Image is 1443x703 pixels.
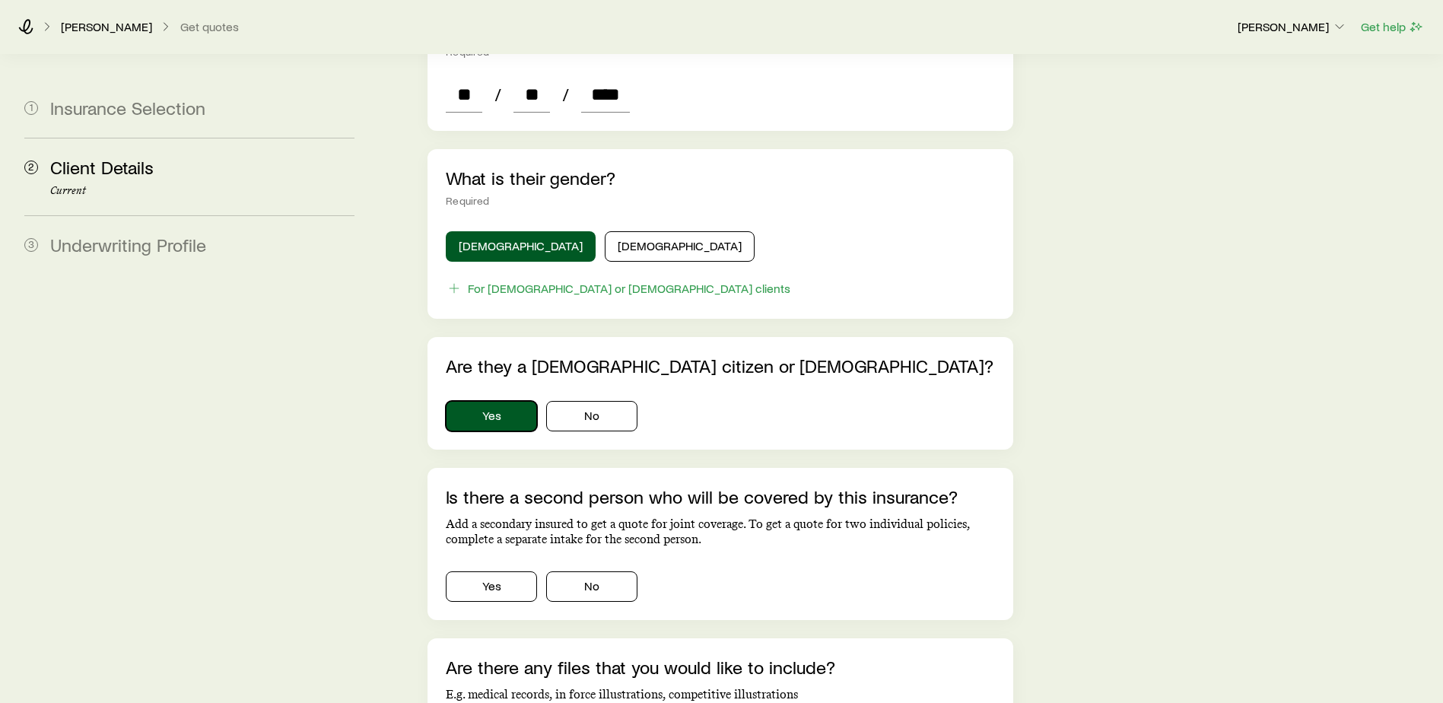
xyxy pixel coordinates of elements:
[556,84,575,105] span: /
[446,571,537,602] button: Yes
[446,401,537,431] button: Yes
[50,234,206,256] span: Underwriting Profile
[605,231,755,262] button: [DEMOGRAPHIC_DATA]
[446,231,596,262] button: [DEMOGRAPHIC_DATA]
[446,195,995,207] div: Required
[446,517,995,547] p: Add a secondary insured to get a quote for joint coverage. To get a quote for two individual poli...
[50,97,205,119] span: Insurance Selection
[546,571,637,602] button: No
[180,20,240,34] button: Get quotes
[446,657,995,678] p: Are there any files that you would like to include?
[446,280,791,297] button: For [DEMOGRAPHIC_DATA] or [DEMOGRAPHIC_DATA] clients
[1360,18,1425,36] button: Get help
[24,101,38,115] span: 1
[50,185,354,197] p: Current
[24,161,38,174] span: 2
[61,19,152,34] p: [PERSON_NAME]
[446,486,995,507] p: Is there a second person who will be covered by this insurance?
[446,167,995,189] p: What is their gender?
[468,281,790,296] div: For [DEMOGRAPHIC_DATA] or [DEMOGRAPHIC_DATA] clients
[50,156,154,178] span: Client Details
[446,687,995,702] p: E.g. medical records, in force illustrations, competitive illustrations
[24,238,38,252] span: 3
[546,401,637,431] button: No
[446,355,995,377] p: Are they a [DEMOGRAPHIC_DATA] citizen or [DEMOGRAPHIC_DATA]?
[1237,18,1348,37] button: [PERSON_NAME]
[488,84,507,105] span: /
[1238,19,1347,34] p: [PERSON_NAME]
